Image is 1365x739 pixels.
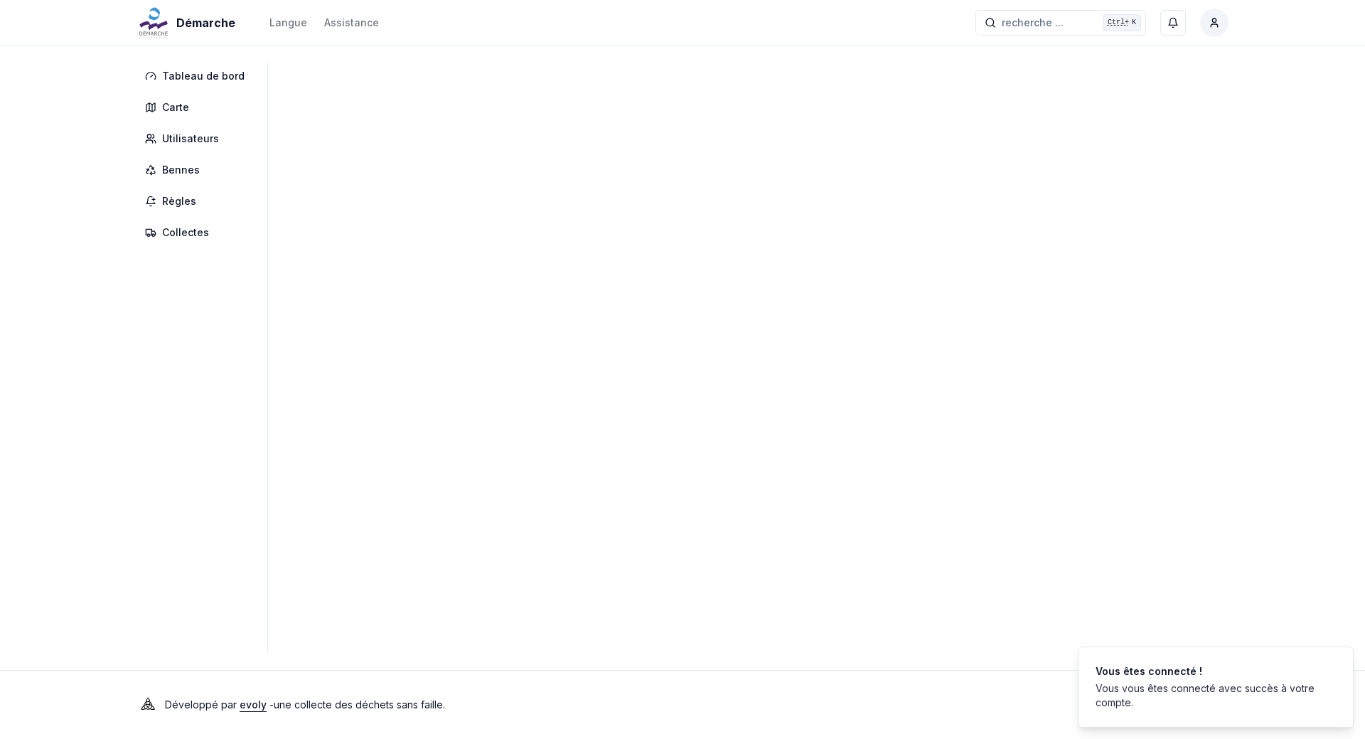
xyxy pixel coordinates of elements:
[1096,664,1330,679] div: Vous êtes connecté !
[1096,681,1330,710] div: Vous vous êtes connecté avec succès à votre compte.
[136,126,259,151] a: Utilisateurs
[240,698,267,711] a: evoly
[162,100,189,115] span: Carte
[162,69,245,83] span: Tableau de bord
[162,194,196,208] span: Règles
[1002,16,1064,30] span: recherche ...
[162,132,219,146] span: Utilisateurs
[136,63,259,89] a: Tableau de bord
[269,14,307,31] button: Langue
[162,225,209,240] span: Collectes
[136,14,241,31] a: Démarche
[136,95,259,120] a: Carte
[136,220,259,245] a: Collectes
[975,10,1146,36] button: recherche ...Ctrl+K
[269,16,307,30] div: Langue
[165,695,445,715] p: Développé par - une collecte des déchets sans faille .
[136,157,259,183] a: Bennes
[136,188,259,214] a: Règles
[176,14,235,31] span: Démarche
[136,693,159,716] img: Evoly Logo
[136,6,171,40] img: Démarche Logo
[162,163,200,177] span: Bennes
[324,14,379,31] a: Assistance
